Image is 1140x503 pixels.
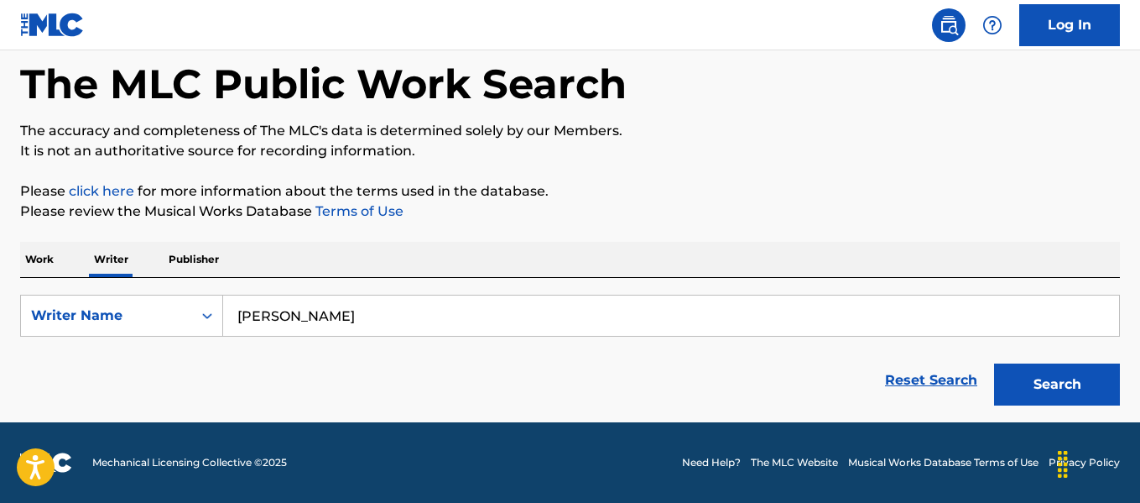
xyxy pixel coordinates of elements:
p: Please review the Musical Works Database [20,202,1120,222]
div: Help [976,8,1009,42]
p: Writer [89,242,133,277]
a: The MLC Website [751,455,838,470]
h1: The MLC Public Work Search [20,59,627,109]
div: Writer Name [31,306,182,326]
a: click here [69,183,134,199]
div: Drag [1049,439,1076,490]
a: Privacy Policy [1049,455,1120,470]
button: Search [994,364,1120,406]
a: Reset Search [877,362,986,399]
img: search [939,15,959,35]
p: Work [20,242,59,277]
p: The accuracy and completeness of The MLC's data is determined solely by our Members. [20,121,1120,141]
a: Log In [1019,4,1120,46]
iframe: Chat Widget [1056,422,1140,503]
img: help [982,15,1002,35]
img: logo [20,453,72,473]
span: Mechanical Licensing Collective © 2025 [92,455,287,470]
a: Terms of Use [312,203,403,219]
a: Musical Works Database Terms of Use [848,455,1038,470]
a: Need Help? [682,455,741,470]
img: MLC Logo [20,13,85,37]
p: Please for more information about the terms used in the database. [20,181,1120,202]
p: It is not an authoritative source for recording information. [20,141,1120,161]
form: Search Form [20,295,1120,414]
p: Publisher [164,242,224,277]
a: Public Search [932,8,966,42]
